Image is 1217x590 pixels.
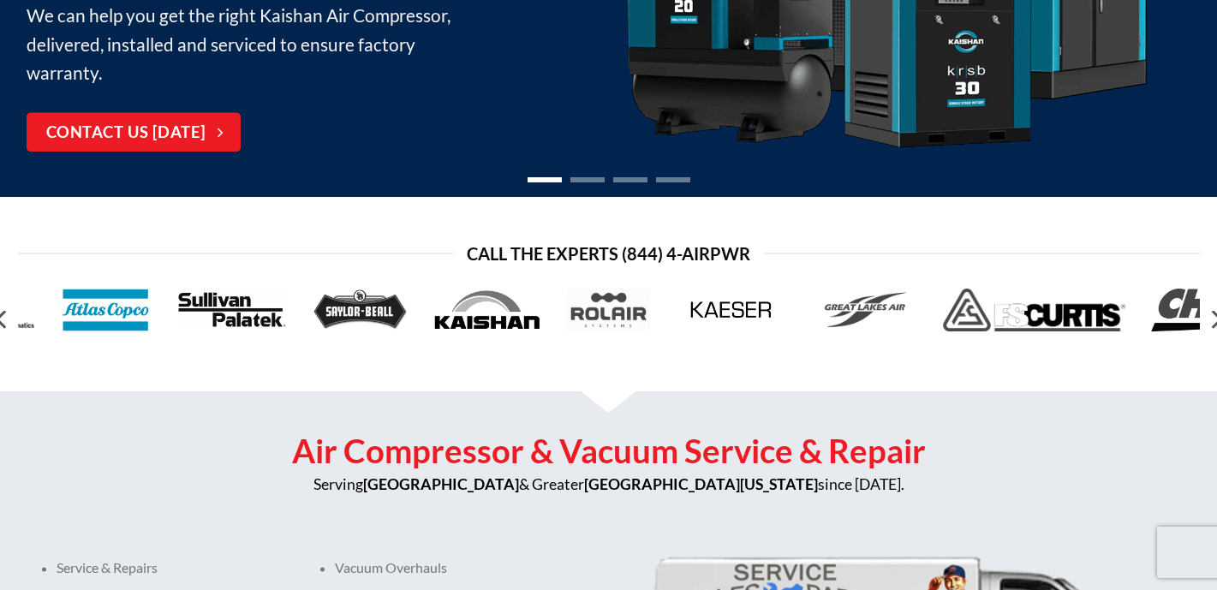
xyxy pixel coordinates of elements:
li: Page dot 3 [613,177,647,182]
p: Service & Repairs [57,560,279,576]
strong: [GEOGRAPHIC_DATA] [363,475,519,493]
h2: Air Compressor & Vacuum Service & Repair [18,430,1200,473]
li: Page dot 4 [656,177,690,182]
li: Page dot 2 [570,177,605,182]
p: Serving & Greater since [DATE]. [18,473,1200,497]
p: Vacuum Overhauls [335,560,669,576]
span: Contact Us [DATE] [46,121,206,146]
a: Contact Us [DATE] [27,113,241,152]
li: Page dot 1 [528,177,562,182]
span: Call the Experts (844) 4-AirPwr [467,240,750,267]
strong: [GEOGRAPHIC_DATA][US_STATE] [584,475,818,493]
